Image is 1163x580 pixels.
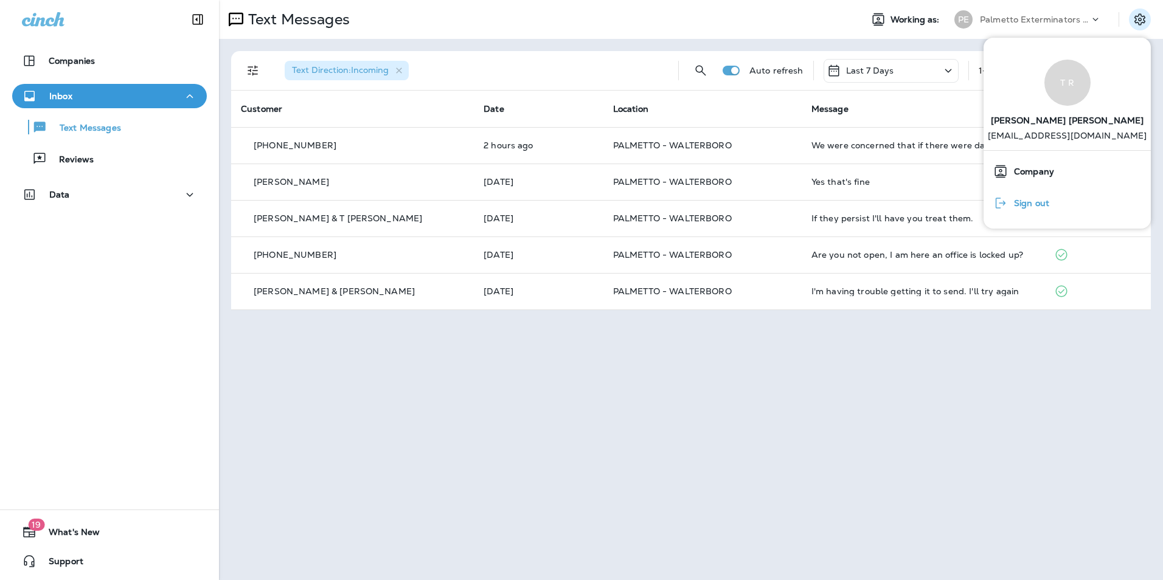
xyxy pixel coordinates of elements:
span: Working as: [890,15,942,25]
span: Sign out [1008,198,1049,209]
span: Company [1008,167,1054,177]
div: PE [954,10,973,29]
button: Filters [241,58,265,83]
p: Auto refresh [749,66,804,75]
p: [PERSON_NAME] & [PERSON_NAME] [254,286,415,296]
p: Aug 19, 2025 11:47 AM [484,213,594,223]
button: Settings [1129,9,1151,30]
button: Sign out [984,187,1151,219]
span: [PERSON_NAME] [PERSON_NAME] [991,106,1144,131]
p: Text Messages [243,10,350,29]
div: Text Direction:Incoming [285,61,409,80]
a: T R[PERSON_NAME] [PERSON_NAME] [EMAIL_ADDRESS][DOMAIN_NAME] [984,47,1151,150]
p: [PHONE_NUMBER] [254,250,336,260]
button: Reviews [12,146,207,171]
p: Inbox [49,91,72,101]
p: Reviews [47,154,94,166]
span: Message [811,103,849,114]
p: Data [49,190,70,199]
button: Search Messages [689,58,713,83]
span: Text Direction : Incoming [292,64,389,75]
button: Collapse Sidebar [181,7,215,32]
div: T R [1044,60,1091,106]
div: Yes that's fine [811,177,1035,187]
a: Company [988,159,1146,184]
span: Date [484,103,504,114]
button: Inbox [12,84,207,108]
span: PALMETTO - WALTERBORO [613,213,732,224]
p: Text Messages [47,123,121,134]
button: Company [984,156,1151,187]
span: PALMETTO - WALTERBORO [613,176,732,187]
p: Aug 25, 2025 02:31 PM [484,140,594,150]
span: 19 [28,519,44,531]
button: Support [12,549,207,573]
span: PALMETTO - WALTERBORO [613,140,732,151]
p: Aug 19, 2025 09:32 AM [484,250,594,260]
p: Last 7 Days [846,66,894,75]
span: Support [36,556,83,571]
span: PALMETTO - WALTERBORO [613,249,732,260]
span: Location [613,103,648,114]
button: 19What's New [12,520,207,544]
p: Palmetto Exterminators LLC [980,15,1089,24]
p: Companies [49,56,95,66]
div: We were concerned that if there were damage by termites to the fence, there could be damage to th... [811,140,1035,150]
p: [PHONE_NUMBER] [254,140,336,150]
p: [PERSON_NAME] [254,177,329,187]
div: If they persist I'll have you treat them. [811,213,1035,223]
p: [EMAIL_ADDRESS][DOMAIN_NAME] [988,131,1147,150]
span: What's New [36,527,100,542]
p: Aug 18, 2025 12:46 PM [484,286,594,296]
div: 1 - 5 [979,66,991,75]
div: Are you not open, I am here an office is locked up? [811,250,1035,260]
p: Aug 22, 2025 09:30 AM [484,177,594,187]
button: Data [12,182,207,207]
button: Companies [12,49,207,73]
button: Text Messages [12,114,207,140]
span: Customer [241,103,282,114]
span: PALMETTO - WALTERBORO [613,286,732,297]
p: [PERSON_NAME] & T [PERSON_NAME] [254,213,422,223]
div: I'm having trouble getting it to send. I'll try again [811,286,1035,296]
